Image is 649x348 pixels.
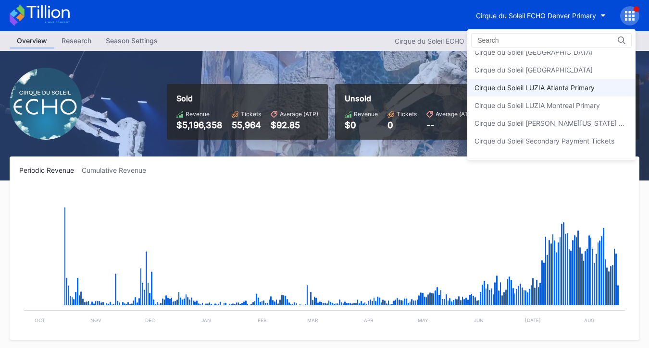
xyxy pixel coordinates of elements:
[474,119,628,127] div: Cirque du Soleil [PERSON_NAME][US_STATE] Primary
[477,36,562,44] input: Search
[474,84,595,92] div: Cirque du Soleil LUZIA Atlanta Primary
[474,137,614,145] div: Cirque du Soleil Secondary Payment Tickets
[474,48,593,56] div: Cirque du Soleil [GEOGRAPHIC_DATA]
[474,66,593,74] div: Cirque du Soleil [GEOGRAPHIC_DATA]
[474,155,556,163] div: Citi Field Baseball Primary
[474,101,600,109] div: Cirque du Soleil LUZIA Montreal Primary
